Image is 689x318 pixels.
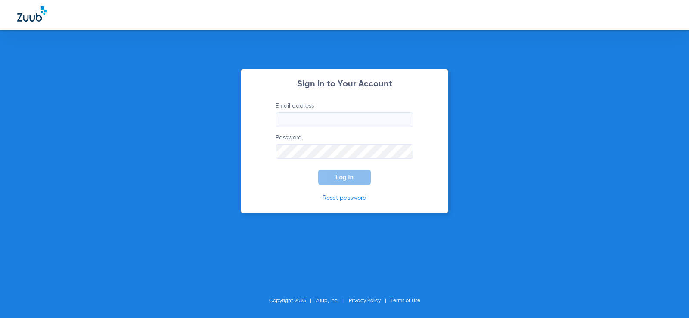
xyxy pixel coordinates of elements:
[263,80,426,89] h2: Sign In to Your Account
[269,296,316,305] li: Copyright 2025
[276,112,413,127] input: Email address
[391,298,420,303] a: Terms of Use
[276,133,413,159] label: Password
[17,6,47,22] img: Zuub Logo
[323,195,366,201] a: Reset password
[276,144,413,159] input: Password
[349,298,381,303] a: Privacy Policy
[335,174,354,181] span: Log In
[276,102,413,127] label: Email address
[318,170,371,185] button: Log In
[316,296,349,305] li: Zuub, Inc.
